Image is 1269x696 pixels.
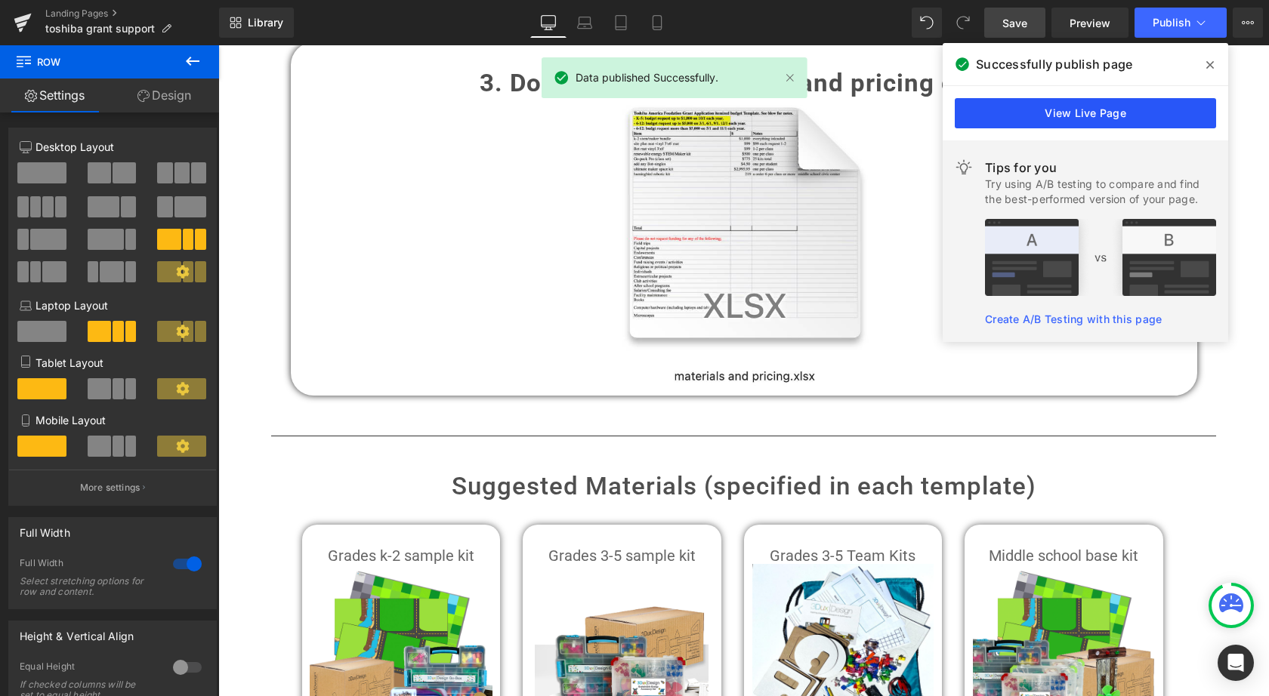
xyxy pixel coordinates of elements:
[110,501,256,519] b: Grades k-2 sample kit
[955,159,973,177] img: light.svg
[985,313,1162,325] a: Create A/B Testing with this page
[1218,645,1254,681] div: Open Intercom Messenger
[15,45,166,79] span: Row
[985,159,1216,177] div: Tips for you
[576,69,718,86] span: Data published Successfully.
[20,355,205,371] p: Tablet Layout
[912,8,942,38] button: Undo
[955,98,1216,128] a: View Live Page
[985,177,1216,207] div: Try using A/B testing to compare and find the best-performed version of your page.
[567,8,603,38] a: Laptop
[1233,8,1263,38] button: More
[261,23,789,52] strong: 3. Download the Materials and pricing guide
[9,470,216,505] button: More settings
[639,8,675,38] a: Mobile
[551,501,697,519] b: Grades 3-5 Team Kits
[20,576,156,597] div: Select stretching options for row and content.
[248,16,283,29] span: Library
[20,139,205,155] p: Desktop Layout
[219,8,294,38] a: New Library
[20,661,158,676] div: Equal Height
[976,55,1132,73] span: Successfully publish page
[770,501,920,519] b: Middle school base kit
[312,502,496,519] p: Grades 3-5 sample kit
[20,557,158,573] div: Full Width
[45,8,219,20] a: Landing Pages
[80,481,140,494] p: More settings
[985,219,1216,296] img: tip.png
[1070,15,1110,31] span: Preview
[1051,8,1129,38] a: Preview
[948,8,978,38] button: Redo
[1153,17,1190,29] span: Publish
[603,8,639,38] a: Tablet
[20,412,205,428] p: Mobile Layout
[45,23,155,35] span: toshiba grant support
[530,8,567,38] a: Desktop
[20,518,70,539] div: Full Width
[20,621,134,642] div: Height & Vertical Align
[110,79,219,112] a: Design
[1002,15,1027,31] span: Save
[20,297,205,313] p: Laptop Layout
[1135,8,1227,38] button: Publish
